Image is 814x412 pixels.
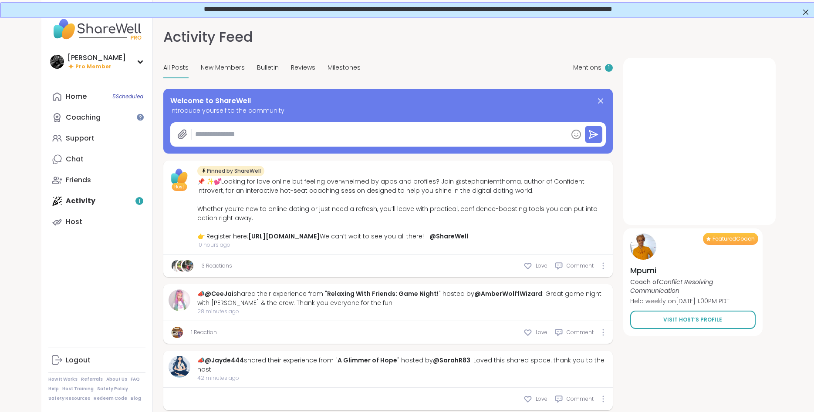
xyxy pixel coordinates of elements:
[474,289,542,298] a: @AmberWolffWizard
[112,93,143,100] span: 5 Scheduled
[197,356,608,374] div: 📣 shared their experience from " " hosted by : Loved this shared space. thank you to the host
[48,211,145,232] a: Host
[48,86,145,107] a: Home5Scheduled
[172,327,183,338] img: AmberWolffWizard
[170,106,606,115] span: Introduce yourself to the community.
[163,63,189,72] span: All Posts
[50,55,64,69] img: Alan_N
[202,262,232,270] a: 3 Reactions
[75,63,111,70] span: Pro Member
[197,177,608,241] div: 📌 ✨💕Looking for love online but feeling overwhelmed by apps and profiles? Join @stephaniemthoma, ...
[66,154,84,164] div: Chat
[48,107,145,128] a: Coaching
[630,265,756,276] h4: Mpumi
[536,328,547,336] span: Love
[536,262,547,270] span: Love
[630,311,756,329] a: Visit Host’s Profile
[66,134,95,143] div: Support
[291,63,315,72] span: Reviews
[170,96,251,106] span: Welcome to ShareWell
[66,175,91,185] div: Friends
[433,356,470,365] a: @SarahR83
[630,297,756,305] p: Held weekly on [DATE] 1:00PM PDT
[62,386,94,392] a: Host Training
[137,114,144,121] iframe: Spotlight
[106,376,127,382] a: About Us
[163,27,253,47] h1: Activity Feed
[197,374,608,382] span: 42 minutes ago
[48,376,78,382] a: How It Works
[48,170,145,191] a: Friends
[131,395,141,402] a: Blog
[327,289,439,298] a: Relaxing With Friends: Game Night!
[630,278,713,295] i: Conflict Resolving Communication
[257,63,279,72] span: Bulletin
[197,308,608,315] span: 28 minutes ago
[97,386,128,392] a: Safety Policy
[177,260,188,271] img: nanny
[429,232,468,241] a: @ShareWell
[663,316,722,324] span: Visit Host’s Profile
[48,395,90,402] a: Safety Resources
[197,241,608,249] span: 10 hours ago
[608,64,610,71] span: 1
[197,289,608,308] div: 📣 shared their experience from " " hosted by : Great game night with [PERSON_NAME] & the crew. Th...
[197,166,264,176] div: Pinned by ShareWell
[131,376,140,382] a: FAQ
[567,395,594,403] span: Comment
[205,356,244,365] a: @Jayde444
[66,355,91,365] div: Logout
[713,235,755,242] span: Featured Coach
[248,232,320,241] a: [URL][DOMAIN_NAME]
[169,289,190,311] img: CeeJai
[567,328,594,336] span: Comment
[328,63,361,72] span: Milestones
[48,14,145,44] img: ShareWell Nav Logo
[66,217,82,227] div: Host
[169,166,190,188] img: ShareWell
[172,260,183,271] img: amyvaninetti
[81,376,103,382] a: Referrals
[48,128,145,149] a: Support
[338,356,397,365] a: A Glimmer of Hope
[94,395,127,402] a: Redeem Code
[630,278,756,295] p: Coach of
[205,289,233,298] a: @CeeJai
[201,63,245,72] span: New Members
[48,386,59,392] a: Help
[630,234,656,260] img: Mpumi
[48,350,145,371] a: Logout
[182,260,193,271] img: anchor
[48,149,145,170] a: Chat
[174,184,184,190] span: Host
[169,356,190,378] img: Jayde444
[573,63,601,72] span: Mentions
[567,262,594,270] span: Comment
[191,328,217,336] a: 1 Reaction
[66,113,101,122] div: Coaching
[536,395,547,403] span: Love
[68,53,126,63] div: [PERSON_NAME]
[66,92,87,101] div: Home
